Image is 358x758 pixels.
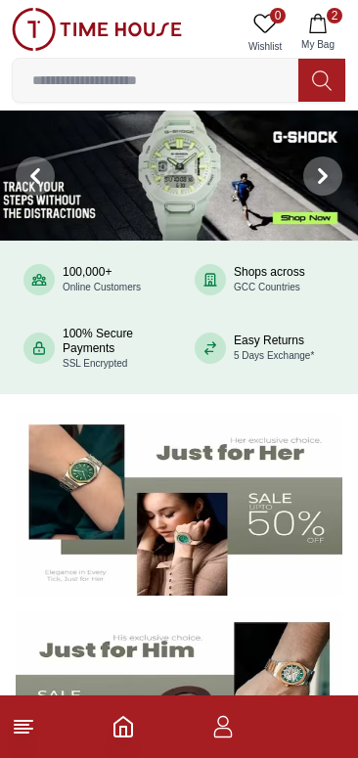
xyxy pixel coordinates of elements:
[63,327,163,371] div: 100% Secure Payments
[290,8,346,58] button: 2My Bag
[234,334,314,363] div: Easy Returns
[327,8,342,23] span: 2
[241,39,290,54] span: Wishlist
[12,8,182,51] img: ...
[270,8,286,23] span: 0
[241,8,290,58] a: 0Wishlist
[63,358,127,369] span: SSL Encrypted
[63,282,141,292] span: Online Customers
[63,265,141,294] div: 100,000+
[112,715,135,738] a: Home
[234,265,305,294] div: Shops across
[234,282,300,292] span: GCC Countries
[16,414,342,596] img: Women's Watches Banner
[293,37,342,52] span: My Bag
[234,350,314,361] span: 5 Days Exchange*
